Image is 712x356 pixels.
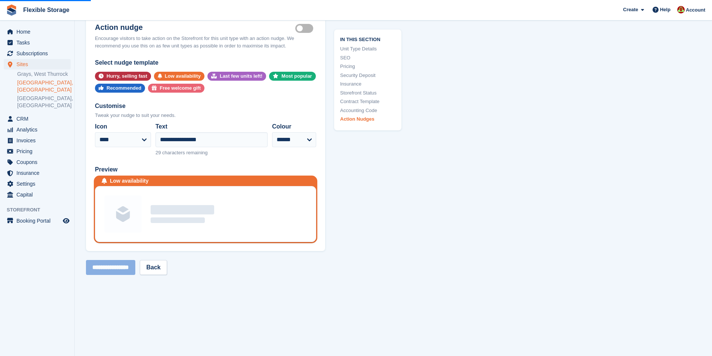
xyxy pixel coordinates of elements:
[340,35,395,42] span: In this section
[340,54,395,61] a: SEO
[4,59,71,69] a: menu
[165,72,201,81] div: Low availability
[16,48,61,59] span: Subscriptions
[4,146,71,157] a: menu
[7,206,74,214] span: Storefront
[95,102,316,111] div: Customise
[20,4,73,16] a: Flexible Storage
[340,63,395,70] a: Pricing
[16,27,61,37] span: Home
[17,95,71,109] a: [GEOGRAPHIC_DATA], [GEOGRAPHIC_DATA]
[107,84,141,93] div: Recommended
[660,6,671,13] span: Help
[16,146,61,157] span: Pricing
[16,124,61,135] span: Analytics
[16,135,61,146] span: Invoices
[220,72,262,81] div: Last few units left!
[16,157,61,167] span: Coupons
[148,84,204,93] button: Free welcome gift
[281,72,312,81] div: Most popular
[95,72,151,81] button: Hurry, selling fast
[4,168,71,178] a: menu
[4,179,71,189] a: menu
[272,122,316,131] label: Colour
[340,71,395,79] a: Security Deposit
[16,216,61,226] span: Booking Portal
[110,177,148,185] div: Low availability
[17,71,71,78] a: Grays, West Thurrock
[16,179,61,189] span: Settings
[16,168,61,178] span: Insurance
[160,84,201,93] div: Free welcome gift
[340,89,395,96] a: Storefront Status
[95,84,145,93] button: Recommended
[154,72,204,81] button: Low availability
[4,114,71,124] a: menu
[162,150,207,155] span: characters remaining
[62,216,71,225] a: Preview store
[95,35,316,49] div: Encourage visitors to take action on the Storefront for this unit type with an action nudge. We r...
[340,98,395,105] a: Contract Template
[95,58,316,67] div: Select nudge template
[340,115,395,123] a: Action Nudges
[95,122,151,131] label: Icon
[4,157,71,167] a: menu
[104,195,142,233] img: Unit group image placeholder
[155,122,268,131] label: Text
[4,48,71,59] a: menu
[623,6,638,13] span: Create
[207,72,266,81] button: Last few units left!
[677,6,685,13] img: David Jones
[107,72,147,81] div: Hurry, selling fast
[16,189,61,200] span: Capital
[4,37,71,48] a: menu
[4,27,71,37] a: menu
[4,135,71,146] a: menu
[6,4,17,16] img: stora-icon-8386f47178a22dfd0bd8f6a31ec36ba5ce8667c1dd55bd0f319d3a0aa187defe.svg
[17,79,71,93] a: [GEOGRAPHIC_DATA], [GEOGRAPHIC_DATA]
[340,80,395,88] a: Insurance
[95,112,316,119] div: Tweak your nudge to suit your needs.
[340,45,395,53] a: Unit Type Details
[295,28,316,29] label: Is active
[95,23,295,32] h2: Action nudge
[340,106,395,114] a: Accounting Code
[16,114,61,124] span: CRM
[95,165,316,174] div: Preview
[4,216,71,226] a: menu
[16,37,61,48] span: Tasks
[16,59,61,69] span: Sites
[4,124,71,135] a: menu
[4,189,71,200] a: menu
[686,6,705,14] span: Account
[269,72,316,81] button: Most popular
[140,260,167,275] a: Back
[155,150,161,155] span: 29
